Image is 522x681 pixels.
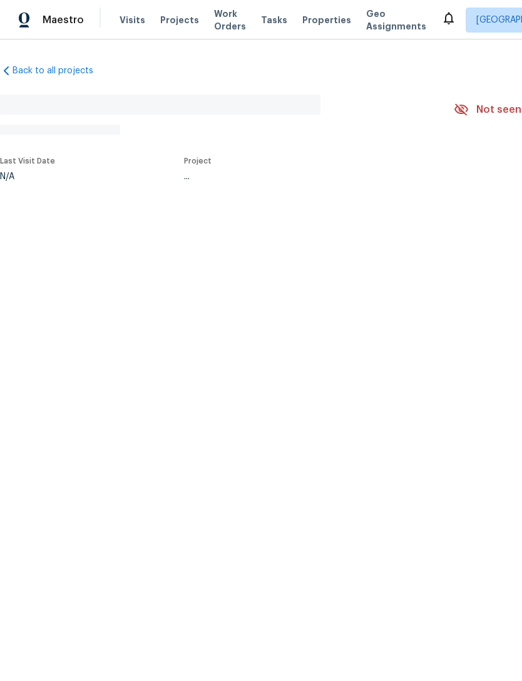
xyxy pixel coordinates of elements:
[184,157,212,165] span: Project
[261,16,287,24] span: Tasks
[160,14,199,26] span: Projects
[302,14,351,26] span: Properties
[366,8,426,33] span: Geo Assignments
[120,14,145,26] span: Visits
[43,14,84,26] span: Maestro
[184,172,424,181] div: ...
[214,8,246,33] span: Work Orders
